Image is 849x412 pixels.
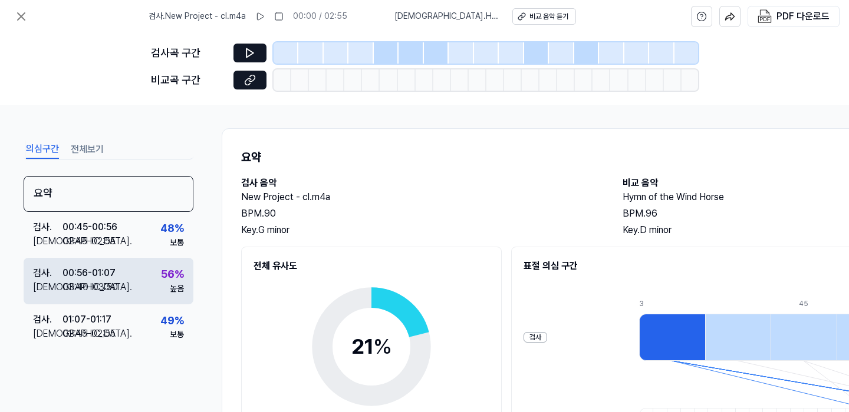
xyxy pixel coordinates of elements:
div: 검사 . [33,313,62,327]
h2: 검사 음악 [241,176,599,190]
span: 검사 . New Project - cl.m4a [149,11,246,22]
div: 21 [351,331,392,363]
button: help [691,6,712,27]
div: 검사 [524,332,547,343]
h2: 전체 유사도 [254,259,489,273]
h2: New Project - cl.m4a [241,190,599,204]
button: 의심구간 [26,140,59,159]
div: 높음 [170,283,184,295]
div: 03:40 - 03:50 [62,280,118,294]
span: % [373,334,392,359]
div: 비교 음악 듣기 [529,12,568,22]
div: BPM. 90 [241,207,599,221]
div: 48 % [160,220,184,237]
div: 00:00 / 02:55 [293,11,347,22]
div: PDF 다운로드 [776,9,830,24]
div: 49 % [160,313,184,330]
div: Key. G minor [241,223,599,237]
div: 00:56 - 01:07 [62,266,116,280]
div: 보통 [170,237,184,249]
div: [DEMOGRAPHIC_DATA] . [33,234,62,248]
img: share [725,11,735,22]
img: PDF Download [758,9,772,24]
svg: help [696,11,707,22]
div: 요약 [24,176,193,212]
div: 01:07 - 01:17 [62,313,111,327]
div: 02:45 - 02:55 [62,234,116,248]
div: 보통 [170,329,184,341]
div: [DEMOGRAPHIC_DATA] . [33,280,62,294]
div: 검사곡 구간 [151,45,226,62]
button: 비교 음악 듣기 [512,8,576,25]
div: 56 % [161,266,184,283]
div: [DEMOGRAPHIC_DATA] . [33,327,62,341]
button: 전체보기 [71,140,104,159]
div: 검사 . [33,220,62,234]
div: 02:45 - 02:55 [62,327,116,341]
div: 3 [639,299,705,309]
div: 검사 . [33,266,62,280]
div: 00:45 - 00:56 [62,220,117,234]
span: [DEMOGRAPHIC_DATA] . Hymn of the Wind Horse [394,11,498,22]
div: 비교곡 구간 [151,72,226,89]
button: PDF 다운로드 [755,6,832,26]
